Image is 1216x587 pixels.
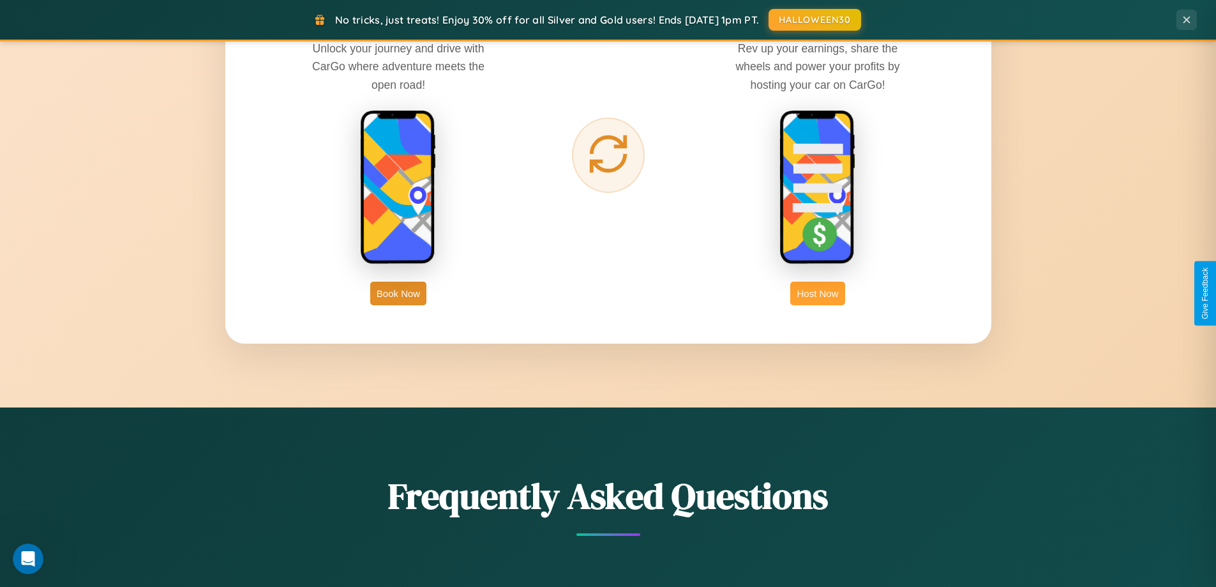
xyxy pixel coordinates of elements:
h2: Frequently Asked Questions [225,471,991,521]
button: Host Now [790,282,844,305]
img: host phone [779,110,856,266]
button: HALLOWEEN30 [769,9,861,31]
div: Give Feedback [1201,268,1210,319]
span: No tricks, just treats! Enjoy 30% off for all Silver and Gold users! Ends [DATE] 1pm PT. [335,13,759,26]
button: Book Now [370,282,426,305]
p: Unlock your journey and drive with CarGo where adventure meets the open road! [303,40,494,93]
iframe: Intercom live chat [13,544,43,574]
img: rent phone [360,110,437,266]
p: Rev up your earnings, share the wheels and power your profits by hosting your car on CarGo! [722,40,913,93]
